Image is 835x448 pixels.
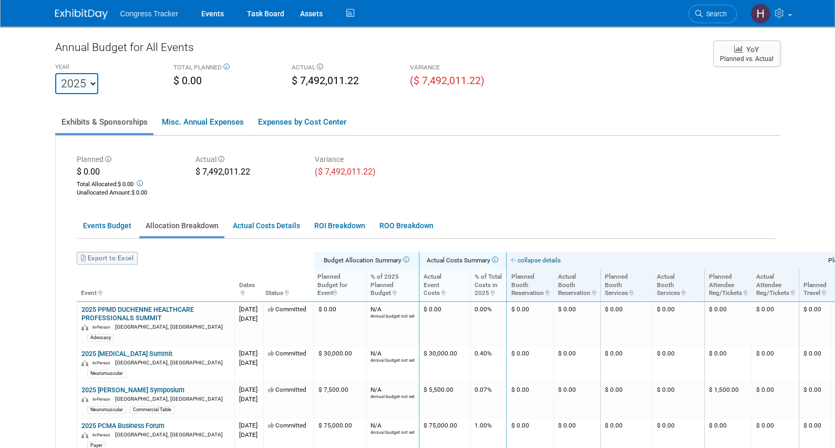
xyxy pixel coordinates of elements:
th: Actual Costs Summary [419,252,506,269]
th: PlannedBoothReservation: activate to sort column ascending [507,269,553,301]
th: ActualBoothReservation: activate to sort column ascending [553,269,600,301]
span: 0.00% [475,306,492,313]
span: N/A [370,350,382,357]
th: PlannedTravel: activate to sort column ascending [799,269,831,301]
span: [DATE] [239,422,259,429]
div: Planned [77,154,180,166]
td: $ 0.00 [314,301,366,346]
button: YoY Planned vs. Actual [713,40,780,67]
a: Search [688,5,737,23]
span: 0.40% [475,350,492,357]
a: 2025 PPMD DUCHENNE HEALTHCARE PROFESSIONALS SUMMIT [81,306,194,322]
td: $ 0.00 [751,346,799,382]
td: $ 0.00 [652,382,704,418]
td: $ 30,000.00 [419,346,470,382]
td: $ 0.00 [507,346,553,382]
span: In-Person [92,396,114,402]
span: [GEOGRAPHIC_DATA], [GEOGRAPHIC_DATA] [115,432,223,437]
td: $ 0.00 [600,346,652,382]
span: N/A [370,422,382,429]
th: ActualEventCosts: activate to sort column ascending [419,269,470,301]
td: $ 0.00 [799,382,831,418]
img: In-Person Event [81,324,88,330]
td: $ 0.00 [507,301,553,346]
a: Actual Costs Details [226,216,306,236]
th: ActualBoothServices: activate to sort column ascending [652,269,704,301]
td: $ 0.00 [799,346,831,382]
td: $ 0.00 [751,301,799,346]
span: ($ 7,492,011.22) [410,75,484,87]
div: Annual budget not set [370,430,415,435]
th: ActualAttendeeReg/Tickets: activate to sort column ascending [751,269,799,301]
td: $ 0.00 [553,382,600,418]
span: [DATE] [239,395,257,403]
a: Exhibits & Sponsorships [55,111,153,133]
span: - [257,386,259,393]
div: Annual budget not set [370,358,415,363]
span: $ 0.00 [77,167,100,177]
div: ACTUAL [292,63,394,74]
span: [DATE] [239,306,259,313]
td: $ 30,000.00 [314,346,366,382]
th: % of 2025PlannedBudget: activate to sort column ascending [366,269,419,301]
img: Heather Jones [750,4,770,24]
span: In-Person [92,432,114,437]
span: 0.07% [475,386,492,393]
img: ExhibitDay [55,9,108,19]
span: [GEOGRAPHIC_DATA], [GEOGRAPHIC_DATA] [115,396,223,402]
div: Annual budget not set [370,394,415,400]
a: ROI Breakdown [308,216,371,236]
td: $ 0.00 [507,382,553,418]
th: Event : activate to sort column ascending [77,269,234,301]
th: % of TotalCosts in2025: activate to sort column ascending [470,269,506,301]
td: $ 0.00 [652,346,704,382]
a: collapse details [511,257,561,264]
div: Annual budget not set [370,313,415,319]
span: [DATE] [239,315,257,322]
a: Export to Excel [77,252,138,264]
span: N/A [370,306,382,313]
td: $ 0.00 [704,301,751,346]
span: In-Person [92,360,114,365]
div: Commercial Table [130,406,174,414]
span: [GEOGRAPHIC_DATA], [GEOGRAPHIC_DATA] [115,360,223,365]
a: Misc. Annual Expenses [156,111,250,133]
td: $ 1,500.00 [704,382,751,418]
span: - [257,422,259,429]
a: Events Budget [77,216,137,236]
div: $ 7,492,011.22 [195,166,299,180]
td: Committed [263,382,314,418]
span: [DATE] [239,359,257,366]
td: $ 5,500.00 [419,382,470,418]
td: Committed [263,301,314,346]
td: $ 7,500.00 [314,382,366,418]
td: $ 0.00 [600,301,652,346]
span: N/A [370,386,382,393]
th: Budget Allocation Summary [314,252,419,269]
div: Neuromuscular [87,406,126,414]
td: $ 0.00 [553,301,600,346]
td: $ 0.00 [600,382,652,418]
td: $ 0.00 [652,301,704,346]
th: PlannedBoothServices: activate to sort column ascending [600,269,652,301]
span: In-Person [92,324,114,330]
a: ROO Breakdown [373,216,439,236]
th: PlannedAttendeeReg/Tickets: activate to sort column ascending [704,269,751,301]
div: Total Allocated: [77,178,180,189]
a: 2025 [MEDICAL_DATA] Summit [81,350,172,358]
div: Variance [315,154,418,166]
div: : [77,189,180,197]
span: [GEOGRAPHIC_DATA], [GEOGRAPHIC_DATA] [115,324,223,330]
span: [DATE] [239,386,259,393]
span: $ 7,492,011.22 [292,75,359,87]
div: Actual [195,154,299,166]
img: In-Person Event [81,432,88,438]
td: $ 0.00 [751,382,799,418]
th: Status : activate to sort column ascending [263,269,314,301]
span: - [257,350,259,357]
div: Advocacy [87,334,114,342]
td: $ 0.00 [419,301,470,346]
span: $ 0.00 [118,181,133,188]
img: In-Person Event [81,396,88,402]
td: Committed [263,346,314,382]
